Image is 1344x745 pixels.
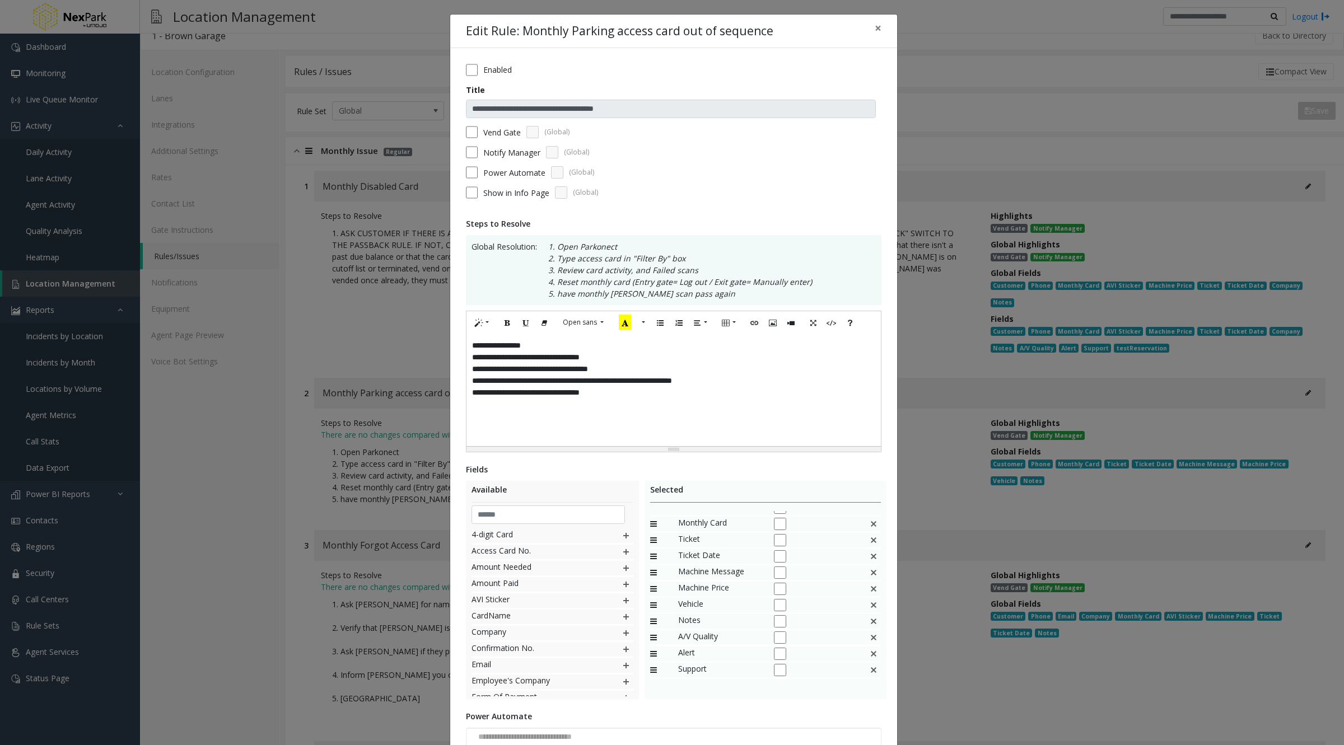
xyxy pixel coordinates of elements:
[745,314,764,331] button: Link (CTRL+K)
[622,545,631,559] img: plusIcon.svg
[678,533,762,547] span: Ticket
[622,658,631,673] img: plusIcon.svg
[548,252,812,264] p: 2. Type access card in "Filter By" box
[472,593,599,608] span: AVI Sticker
[804,314,823,331] button: Full Screen
[669,314,688,331] button: Ordered list (CTRL+SHIFT+NUM8)
[637,314,648,331] button: More Color
[466,463,881,475] div: Fields
[613,314,637,331] button: Recent Color
[472,642,599,657] span: Confirmation No.
[472,545,599,559] span: Access Card No.
[548,241,812,252] p: 1. Open Parkonect
[678,549,762,564] span: Ticket Date
[622,593,631,608] img: plusIcon.svg
[869,630,878,645] img: This is a default field and cannot be deleted.
[483,126,521,138] label: Vend Gate
[622,674,631,689] img: plusIcon.svg
[782,314,801,331] button: Video
[622,561,631,575] img: plusIcon.svg
[622,528,631,543] img: plusIcon.svg
[472,561,599,575] span: Amount Needed
[466,710,881,722] div: Power Automate
[622,610,631,624] img: plusIcon.svg
[483,64,512,76] label: Enabled
[466,22,773,40] h4: Edit Rule: Monthly Parking access card out of sequence
[472,658,599,673] span: Email
[869,517,878,531] img: false
[469,314,495,331] button: Style
[678,614,762,629] span: Notes
[466,218,881,229] div: Steps to Resolve
[688,314,713,331] button: Paragraph
[516,314,535,331] button: Underline (CTRL+U)
[472,577,599,592] span: Amount Paid
[869,646,878,661] img: This is a default field and cannot be deleted.
[650,484,881,503] div: Selected
[544,127,570,137] span: (Global)
[548,276,812,288] p: 4. Reset monthly card (Entry gate= Log out / Exit gate= Manually enter)
[622,626,631,640] img: plusIcon.svg
[678,646,762,661] span: Alert
[564,147,589,157] span: (Global)
[472,484,633,503] div: Available
[678,517,762,531] span: Monthly Card
[563,317,597,327] span: Open sans
[573,188,598,198] span: (Global)
[869,533,878,547] img: false
[472,528,599,543] span: 4-digit Card
[498,314,517,331] button: Bold (CTRL+B)
[569,167,594,177] span: (Global)
[472,691,599,705] span: Form Of Payment
[557,314,610,331] button: Font Family
[472,626,599,640] span: Company
[869,565,878,580] img: false
[472,241,537,299] span: Global Resolution:
[875,20,881,36] span: ×
[841,314,860,331] button: Help
[678,598,762,612] span: Vehicle
[466,447,881,452] div: Resize
[869,663,878,677] img: This is a default field and cannot be deleted.
[678,565,762,580] span: Machine Message
[869,614,878,629] img: This is a default field and cannot be deleted.
[483,167,545,179] label: Power Automate
[716,314,742,331] button: Table
[472,674,599,689] span: Employee's Company
[678,630,762,645] span: A/V Quality
[472,610,599,624] span: CardName
[548,288,812,299] p: 5. have monthly [PERSON_NAME] scan pass again
[763,314,782,331] button: Picture
[622,642,631,657] img: plusIcon.svg
[869,549,878,564] img: false
[622,577,631,592] img: plusIcon.svg
[867,15,889,42] button: Close
[678,582,762,596] span: Machine Price
[483,147,540,158] label: Notify Manager
[678,663,762,677] span: Support
[869,598,878,612] img: false
[822,314,841,331] button: Code View
[483,187,549,199] label: Show in Info Page
[466,84,485,96] label: Title
[869,582,878,596] img: false
[622,691,631,705] img: plusIcon.svg
[651,314,670,331] button: Unordered list (CTRL+SHIFT+NUM7)
[535,314,554,331] button: Remove Font Style (CTRL+\)
[548,264,812,276] p: 3. Review card activity, and Failed scans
